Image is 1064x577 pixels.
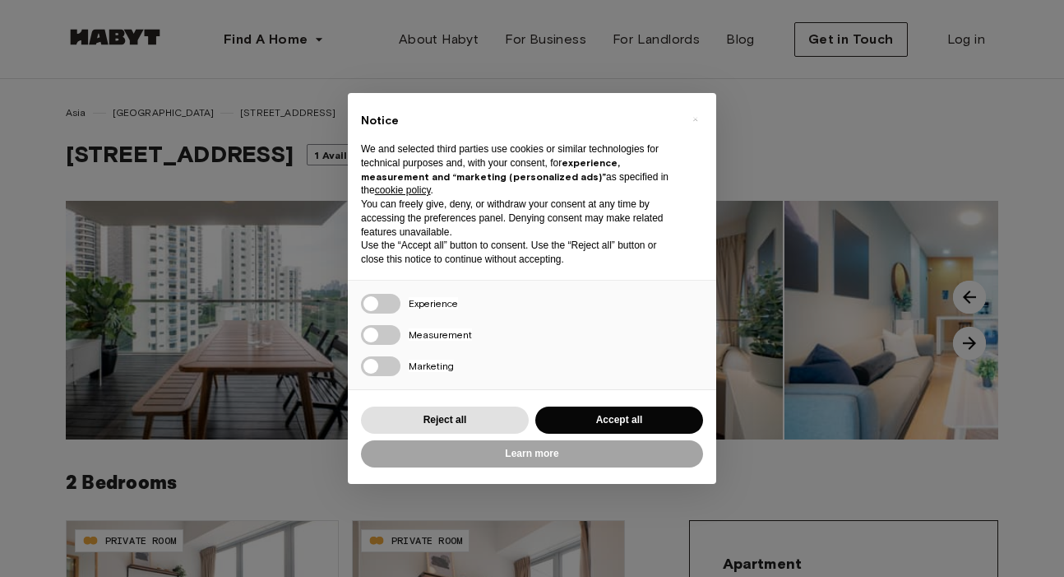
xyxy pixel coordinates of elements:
[375,184,431,196] a: cookie policy
[361,440,703,468] button: Learn more
[409,328,472,341] span: Measurement
[409,360,454,372] span: Marketing
[535,407,703,434] button: Accept all
[361,142,677,198] p: We and selected third parties use cookies or similar technologies for technical purposes and, wit...
[361,198,677,239] p: You can freely give, deny, or withdraw your consent at any time by accessing the preferences pane...
[409,297,458,309] span: Experience
[361,156,620,183] strong: experience, measurement and “marketing (personalized ads)”
[361,239,677,267] p: Use the “Accept all” button to consent. Use the “Reject all” button or close this notice to conti...
[361,407,529,434] button: Reject all
[361,113,677,129] h2: Notice
[692,109,698,129] span: ×
[682,106,708,133] button: Close this notice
